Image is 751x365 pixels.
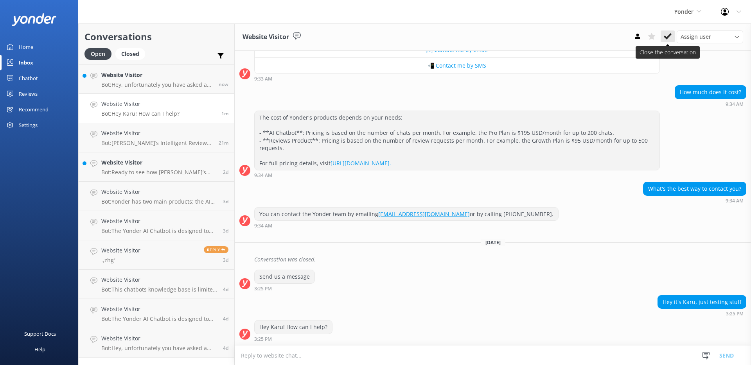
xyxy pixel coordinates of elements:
[101,334,217,343] h4: Website Visitor
[79,240,234,270] a: Website Visitor.,zhgʻReply3d
[34,342,45,357] div: Help
[101,81,213,88] p: Bot: Hey, unfortunately you have asked a question that is outside of my knowledge base. It would ...
[255,320,332,334] div: Hey Karu! How can I help?
[101,188,217,196] h4: Website Visitor
[643,198,746,203] div: Aug 20 2025 09:34am (UTC +12:00) Pacific/Auckland
[19,102,49,117] div: Recommend
[115,48,145,60] div: Closed
[84,49,115,58] a: Open
[101,71,213,79] h4: Website Visitor
[658,311,746,316] div: Aug 25 2025 03:25pm (UTC +12:00) Pacific/Auckland
[223,227,228,234] span: Aug 22 2025 06:49am (UTC +12:00) Pacific/Auckland
[223,198,228,205] span: Aug 22 2025 09:21am (UTC +12:00) Pacific/Auckland
[254,253,746,266] div: Conversation was closed.
[378,210,470,218] a: [EMAIL_ADDRESS][DOMAIN_NAME]
[254,336,332,342] div: Aug 25 2025 03:25pm (UTC +12:00) Pacific/Auckland
[79,270,234,299] a: Website VisitorBot:This chatbots knowledge base is limited to Yonder HQ products and questions re...
[223,257,228,263] span: Aug 22 2025 04:15am (UTC +12:00) Pacific/Auckland
[101,227,217,234] p: Bot: The Yonder AI Chatbot is designed to provide instant 24/7 answers, boost bookings, and save ...
[726,199,744,203] strong: 9:34 AM
[101,217,217,225] h4: Website Visitor
[101,246,140,255] h4: Website Visitor
[79,211,234,240] a: Website VisitorBot:The Yonder AI Chatbot is designed to provide instant 24/7 answers, boost booki...
[79,123,234,152] a: Website VisitorBot:[PERSON_NAME]’s Intelligent Reviews helps you maximize 5-star reviews and gath...
[254,172,660,178] div: Aug 20 2025 09:34am (UTC +12:00) Pacific/Auckland
[219,140,228,146] span: Aug 25 2025 03:05pm (UTC +12:00) Pacific/Auckland
[101,257,140,264] p: .,zhgʻ
[643,182,746,195] div: What's the best way to contact you?
[101,110,180,117] p: Bot: Hey Karu! How can I help?
[101,305,217,313] h4: Website Visitor
[101,140,213,147] p: Bot: [PERSON_NAME]’s Intelligent Reviews helps you maximize 5-star reviews and gather valuable fe...
[101,345,217,352] p: Bot: Hey, unfortunately you have asked a question that is outside of my knowledge base. It would ...
[115,49,149,58] a: Closed
[101,198,217,205] p: Bot: Yonder has two main products: the AI Chatbot and the Reviews product. Pricing depends on you...
[481,239,505,246] span: [DATE]
[254,286,272,291] strong: 3:25 PM
[19,39,33,55] div: Home
[681,32,711,41] span: Assign user
[658,295,746,309] div: Hey it's Karu, just testing stuff
[255,208,558,221] div: You can contact the Yonder team by emailing or by calling [PHONE_NUMBER].
[19,117,38,133] div: Settings
[204,246,228,253] span: Reply
[79,152,234,182] a: Website VisitorBot:Ready to see how [PERSON_NAME]’s products can help grow your business? Schedul...
[101,276,217,284] h4: Website Visitor
[101,286,217,293] p: Bot: This chatbots knowledge base is limited to Yonder HQ products and questions relating to Yond...
[254,224,272,228] strong: 9:34 AM
[254,173,272,178] strong: 9:34 AM
[254,223,559,228] div: Aug 20 2025 09:34am (UTC +12:00) Pacific/Auckland
[219,81,228,88] span: Aug 25 2025 03:26pm (UTC +12:00) Pacific/Auckland
[675,86,746,99] div: How much does it cost?
[254,286,315,291] div: Aug 25 2025 03:25pm (UTC +12:00) Pacific/Auckland
[79,299,234,328] a: Website VisitorBot:The Yonder AI Chatbot is designed to provide instant 24/7 answers, boost booki...
[24,326,56,342] div: Support Docs
[675,101,746,107] div: Aug 20 2025 09:34am (UTC +12:00) Pacific/Auckland
[12,13,57,26] img: yonder-white-logo.png
[223,169,228,175] span: Aug 23 2025 12:16am (UTC +12:00) Pacific/Auckland
[243,32,289,42] h3: Website Visitor
[254,337,272,342] strong: 3:25 PM
[221,110,228,117] span: Aug 25 2025 03:25pm (UTC +12:00) Pacific/Auckland
[254,77,272,81] strong: 9:33 AM
[79,64,234,94] a: Website VisitorBot:Hey, unfortunately you have asked a question that is outside of my knowledge b...
[19,70,38,86] div: Chatbot
[254,76,660,81] div: Aug 20 2025 09:33am (UTC +12:00) Pacific/Auckland
[677,30,743,43] div: Assign User
[101,100,180,108] h4: Website Visitor
[223,286,228,293] span: Aug 21 2025 08:02am (UTC +12:00) Pacific/Auckland
[726,102,744,107] strong: 9:34 AM
[239,253,746,266] div: 2025-08-24T21:52:20.994
[79,328,234,358] a: Website VisitorBot:Hey, unfortunately you have asked a question that is outside of my knowledge b...
[19,55,33,70] div: Inbox
[101,315,217,322] p: Bot: The Yonder AI Chatbot is designed to provide instant 24/7 answers, boost bookings, and save ...
[255,111,659,170] div: The cost of Yonder's products depends on your needs: - **AI Chatbot**: Pricing is based on the nu...
[223,345,228,351] span: Aug 20 2025 06:48pm (UTC +12:00) Pacific/Auckland
[101,129,213,138] h4: Website Visitor
[674,8,694,15] span: Yonder
[223,315,228,322] span: Aug 21 2025 07:50am (UTC +12:00) Pacific/Auckland
[331,159,391,167] a: [URL][DOMAIN_NAME].
[255,58,659,73] button: 📲 Contact me by SMS
[101,158,217,167] h4: Website Visitor
[726,311,744,316] strong: 3:25 PM
[101,169,217,176] p: Bot: Ready to see how [PERSON_NAME]’s products can help grow your business? Schedule a demo with ...
[84,48,111,60] div: Open
[79,94,234,123] a: Website VisitorBot:Hey Karu! How can I help?1m
[79,182,234,211] a: Website VisitorBot:Yonder has two main products: the AI Chatbot and the Reviews product. Pricing ...
[19,86,38,102] div: Reviews
[84,29,228,44] h2: Conversations
[255,270,314,283] div: Send us a message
